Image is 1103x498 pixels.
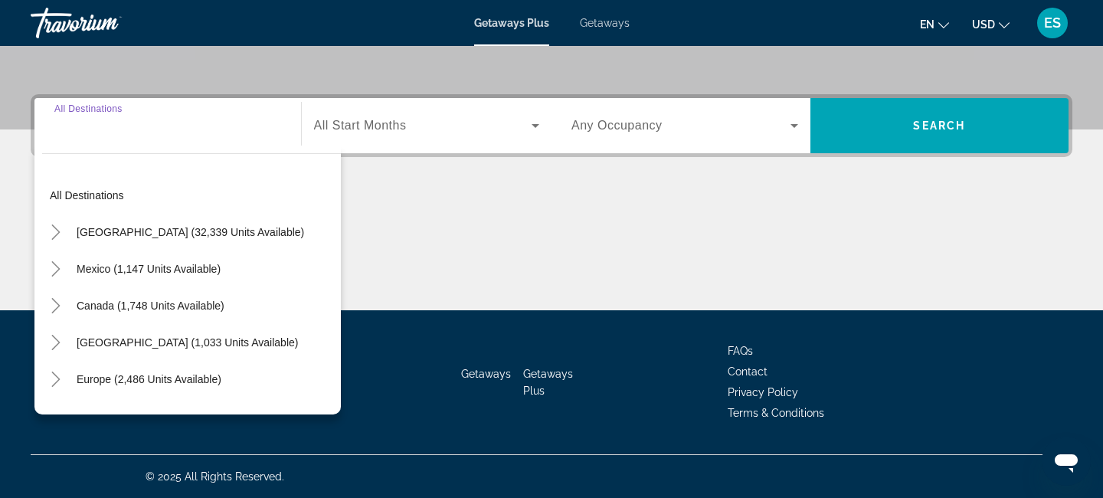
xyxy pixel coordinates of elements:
[42,403,69,430] button: Toggle Australia (202 units available)
[810,98,1069,153] button: Search
[42,219,69,246] button: Toggle United States (32,339 units available)
[69,255,228,283] button: Mexico (1,147 units available)
[728,345,753,357] a: FAQs
[77,263,221,275] span: Mexico (1,147 units available)
[77,336,298,349] span: [GEOGRAPHIC_DATA] (1,033 units available)
[314,119,407,132] span: All Start Months
[913,120,965,132] span: Search
[31,3,184,43] a: Travorium
[69,402,297,430] button: [GEOGRAPHIC_DATA] (202 units available)
[1033,7,1072,39] button: User Menu
[1042,437,1091,486] iframe: Schaltfläche zum Öffnen des Messaging-Fensters
[920,13,949,35] button: Change language
[42,293,69,319] button: Toggle Canada (1,748 units available)
[34,98,1069,153] div: Search widget
[42,256,69,283] button: Toggle Mexico (1,147 units available)
[69,365,229,393] button: Europe (2,486 units available)
[523,368,573,397] a: Getaways Plus
[77,373,221,385] span: Europe (2,486 units available)
[77,226,304,238] span: [GEOGRAPHIC_DATA] (32,339 units available)
[77,300,224,312] span: Canada (1,748 units available)
[580,17,630,29] a: Getaways
[50,189,124,201] span: All destinations
[69,329,306,356] button: [GEOGRAPHIC_DATA] (1,033 units available)
[42,182,341,209] button: All destinations
[571,119,663,132] span: Any Occupancy
[728,365,768,378] a: Contact
[972,18,995,31] span: USD
[54,103,123,113] span: All Destinations
[728,407,824,419] a: Terms & Conditions
[972,13,1010,35] button: Change currency
[69,292,232,319] button: Canada (1,748 units available)
[42,366,69,393] button: Toggle Europe (2,486 units available)
[728,386,798,398] a: Privacy Policy
[69,218,312,246] button: [GEOGRAPHIC_DATA] (32,339 units available)
[1044,15,1061,31] span: ES
[920,18,934,31] span: en
[42,329,69,356] button: Toggle Caribbean & Atlantic Islands (1,033 units available)
[474,17,549,29] a: Getaways Plus
[146,470,284,483] span: © 2025 All Rights Reserved.
[461,368,511,380] a: Getaways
